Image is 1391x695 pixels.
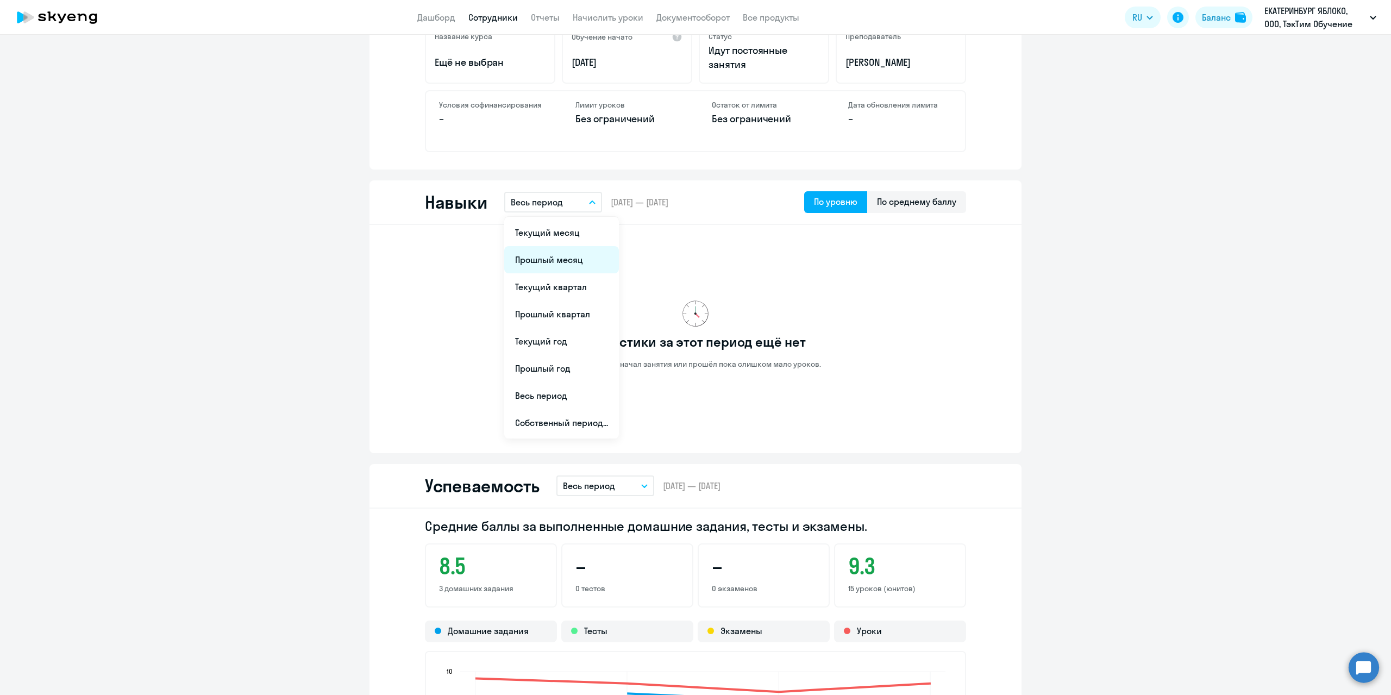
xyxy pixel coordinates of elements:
[439,553,543,579] h3: 8.5
[575,112,679,126] p: Без ограничений
[712,112,816,126] p: Без ограничений
[814,195,857,208] div: По уровню
[425,621,557,642] div: Домашние задания
[1195,7,1252,28] button: Балансbalance
[698,621,830,642] div: Экзамены
[845,32,901,41] h5: Преподаватель
[845,55,956,70] p: [PERSON_NAME]
[585,333,805,350] h3: Статистики за этот период ещё нет
[439,584,543,593] p: 3 домашних задания
[435,55,546,70] p: Ещё не выбран
[709,43,819,72] p: Идут постоянные занятия
[1264,4,1365,30] p: ЕКАТЕРИНБУРГ ЯБЛОКО, ООО, ТэкТим Обучение
[504,192,602,212] button: Весь период
[425,191,487,213] h2: Навыки
[834,621,966,642] div: Уроки
[572,32,632,42] h5: Обучение начато
[743,12,799,23] a: Все продукты
[439,112,543,126] p: –
[439,100,543,110] h4: Условия софинансирования
[531,12,560,23] a: Отчеты
[877,195,956,208] div: По среднему баллу
[848,584,952,593] p: 15 уроков (юнитов)
[1202,11,1231,24] div: Баланс
[656,12,730,23] a: Документооборот
[572,55,682,70] p: [DATE]
[575,553,679,579] h3: –
[1132,11,1142,24] span: RU
[1259,4,1382,30] button: ЕКАТЕРИНБУРГ ЯБЛОКО, ООО, ТэкТим Обучение
[561,621,693,642] div: Тесты
[682,300,709,327] img: no-data
[1125,7,1161,28] button: RU
[425,475,539,497] h2: Успеваемость
[709,32,732,41] h5: Статус
[468,12,518,23] a: Сотрудники
[563,479,615,492] p: Весь период
[570,359,821,369] p: Сотрудник не начал занятия или прошёл пока слишком мало уроков.
[447,667,453,675] text: 10
[556,475,654,496] button: Весь период
[611,196,668,208] span: [DATE] — [DATE]
[848,553,952,579] h3: 9.3
[712,553,816,579] h3: –
[435,32,492,41] h5: Название курса
[1235,12,1246,23] img: balance
[663,480,720,492] span: [DATE] — [DATE]
[417,12,455,23] a: Дашборд
[848,100,952,110] h4: Дата обновления лимита
[425,517,966,535] h2: Средние баллы за выполненные домашние задания, тесты и экзамены.
[848,112,952,126] p: –
[712,100,816,110] h4: Остаток от лимита
[575,584,679,593] p: 0 тестов
[511,196,563,209] p: Весь период
[573,12,643,23] a: Начислить уроки
[504,217,619,439] ul: RU
[575,100,679,110] h4: Лимит уроков
[712,584,816,593] p: 0 экзаменов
